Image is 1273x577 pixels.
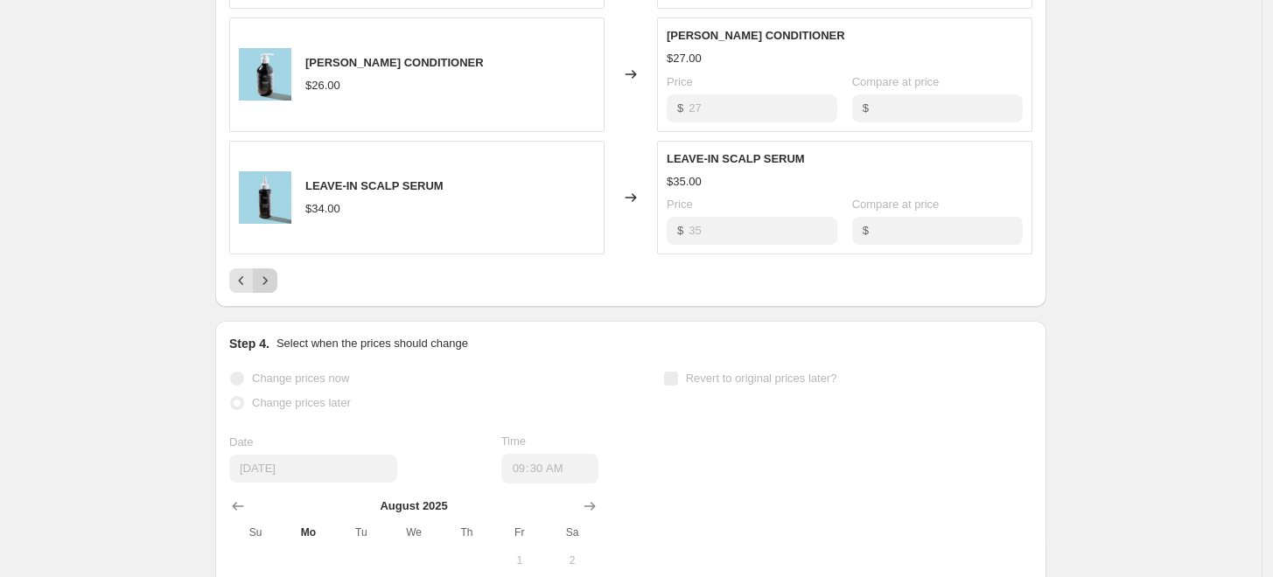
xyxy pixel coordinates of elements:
[342,525,381,539] span: Tu
[577,494,602,518] button: Show next month, September 2025
[252,372,349,385] span: Change prices now
[553,553,591,567] span: 2
[276,335,468,352] p: Select when the prices should change
[500,525,539,539] span: Fr
[677,101,683,115] span: $
[546,518,598,546] th: Saturday
[501,434,526,448] span: Time
[667,152,805,165] span: LEAVE-IN SCALP SERUM
[305,179,444,192] span: LEAVE-IN SCALP SERUM
[289,525,327,539] span: Mo
[501,454,599,483] input: 12:00
[335,518,388,546] th: Tuesday
[500,553,539,567] span: 1
[863,224,869,237] span: $
[229,268,254,293] button: Previous
[667,198,693,211] span: Price
[395,525,433,539] span: We
[667,29,845,42] span: [PERSON_NAME] CONDITIONER
[305,79,340,92] span: $26.00
[282,518,334,546] th: Monday
[388,518,440,546] th: Wednesday
[226,494,250,518] button: Show previous month, July 2025
[553,525,591,539] span: Sa
[863,101,869,115] span: $
[852,198,940,211] span: Compare at price
[852,75,940,88] span: Compare at price
[305,202,340,215] span: $34.00
[229,435,253,448] span: Date
[440,518,493,546] th: Thursday
[239,171,291,224] img: BB_2025_DandruffRepair_Serum_125ml_US_80x.jpg
[229,518,282,546] th: Sunday
[546,546,598,574] button: Saturday August 2 2025
[239,48,291,101] img: BB_2025_DandruffRepair_Conditioner_300ml_US_80x.jpg
[667,175,702,188] span: $35.00
[493,546,546,574] button: Friday August 1 2025
[447,525,486,539] span: Th
[667,52,702,65] span: $27.00
[667,75,693,88] span: Price
[229,268,277,293] nav: Pagination
[236,525,275,539] span: Su
[493,518,546,546] th: Friday
[229,455,397,483] input: 8/25/2025
[252,396,351,409] span: Change prices later
[253,268,277,293] button: Next
[229,335,269,352] h2: Step 4.
[305,56,484,69] span: [PERSON_NAME] CONDITIONER
[686,372,837,385] span: Revert to original prices later?
[677,224,683,237] span: $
